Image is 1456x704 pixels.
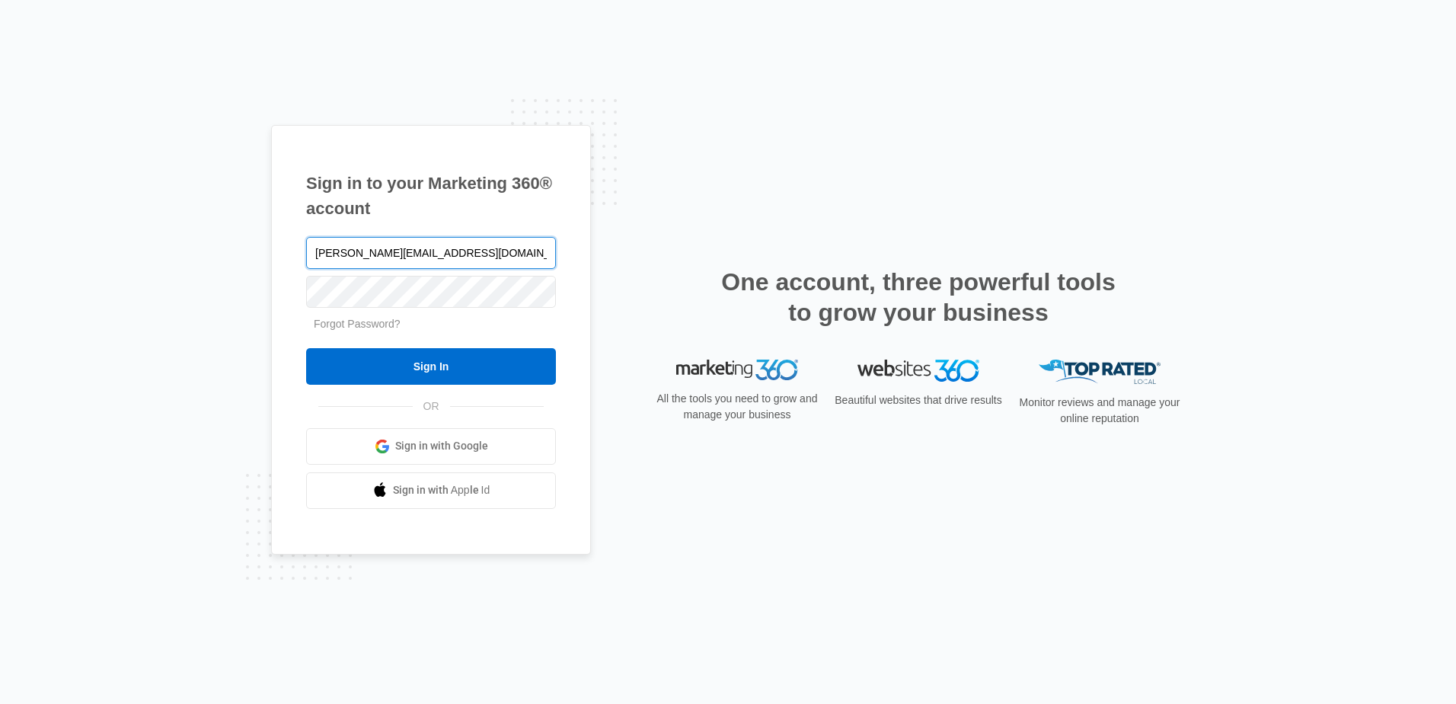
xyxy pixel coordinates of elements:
input: Email [306,237,556,269]
p: All the tools you need to grow and manage your business [652,391,822,423]
a: Forgot Password? [314,318,401,330]
input: Sign In [306,348,556,385]
p: Monitor reviews and manage your online reputation [1014,395,1185,427]
a: Sign in with Google [306,428,556,465]
img: Websites 360 [857,360,979,382]
span: Sign in with Apple Id [393,482,490,498]
img: Marketing 360 [676,360,798,381]
h1: Sign in to your Marketing 360® account [306,171,556,221]
p: Beautiful websites that drive results [833,392,1004,408]
img: Top Rated Local [1039,360,1161,385]
h2: One account, three powerful tools to grow your business [717,267,1120,328]
a: Sign in with Apple Id [306,472,556,509]
span: Sign in with Google [395,438,488,454]
span: OR [413,398,450,414]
